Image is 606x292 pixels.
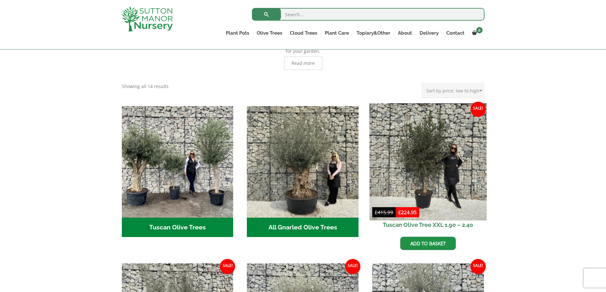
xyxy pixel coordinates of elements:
[345,259,360,274] span: Sale!
[398,209,401,215] span: £
[122,83,169,90] p: Showing all 14 results
[369,103,486,220] img: Tuscan Olive Tree XXL 1.90 - 2.40
[375,209,378,215] span: £
[247,106,359,218] img: All Gnarled Olive Trees
[286,29,321,37] a: Cloud Trees
[247,106,359,237] a: Visit product category All Gnarled Olive Trees
[247,218,359,237] h2: All Gnarled Olive Trees
[400,237,456,250] a: Add to basket: “Tuscan Olive Tree XXL 1.90 - 2.40”
[372,106,484,232] a: Sale! Tuscan Olive Tree XXL 1.90 – 2.40
[122,106,233,218] img: Tuscan Olive Trees
[122,106,233,237] a: Visit product category Tuscan Olive Trees
[375,209,393,215] bdi: 415.99
[321,29,353,37] a: Plant Care
[122,6,173,31] img: logo
[291,61,315,65] span: Read more
[476,27,483,33] span: 0
[421,83,484,98] select: Shop order
[416,29,442,37] a: Delivery
[372,218,484,232] h2: Tuscan Olive Tree XXL 1.90 – 2.40
[353,29,394,37] a: Topiary&Other
[470,259,486,274] span: Sale!
[220,259,235,274] span: Sale!
[252,8,484,21] input: Search...
[394,29,416,37] a: About
[442,29,468,37] a: Contact
[122,218,233,237] h2: Tuscan Olive Trees
[222,29,253,37] a: Plant Pots
[253,29,286,37] a: Olive Trees
[470,102,486,117] span: Sale!
[398,209,417,215] bdi: 224.95
[468,29,484,37] a: 0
